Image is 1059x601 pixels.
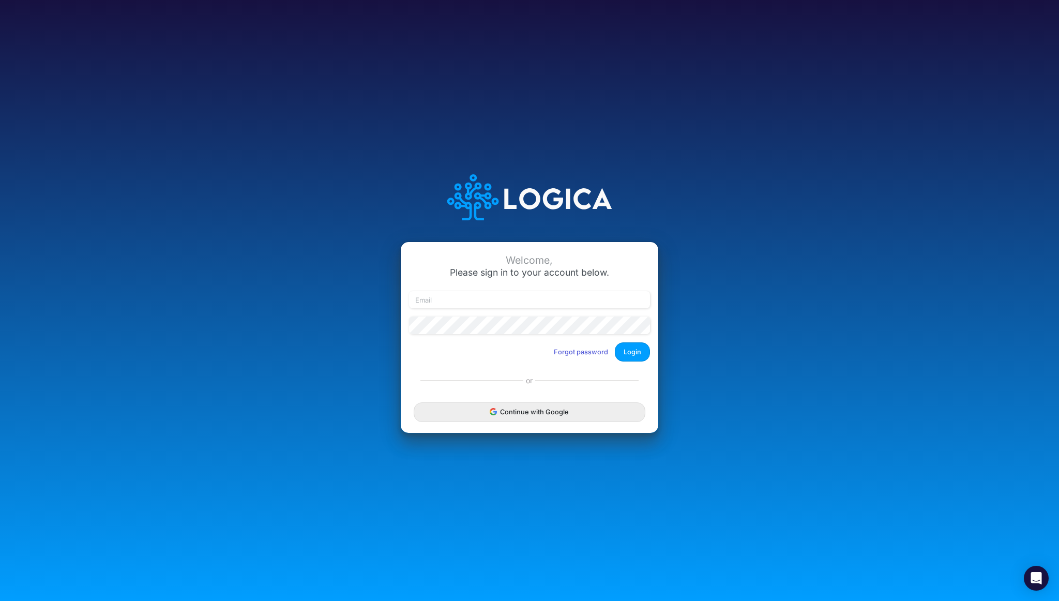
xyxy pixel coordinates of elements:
button: Forgot password [547,343,615,360]
button: Continue with Google [414,402,645,422]
div: Open Intercom Messenger [1024,566,1049,591]
div: Welcome, [409,254,650,266]
span: Please sign in to your account below. [450,267,609,278]
input: Email [409,291,650,309]
button: Login [615,342,650,362]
